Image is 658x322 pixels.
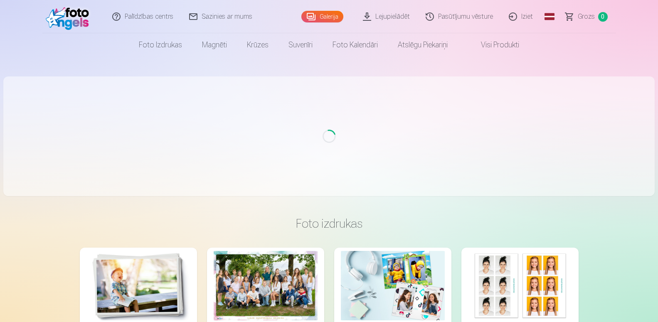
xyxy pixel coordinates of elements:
[192,33,237,57] a: Magnēti
[86,251,190,320] img: Augstas kvalitātes fotoattēlu izdrukas
[578,12,595,22] span: Grozs
[278,33,323,57] a: Suvenīri
[237,33,278,57] a: Krūzes
[468,251,572,320] img: Foto izdrukas dokumentiem
[86,216,572,231] h3: Foto izdrukas
[388,33,458,57] a: Atslēgu piekariņi
[129,33,192,57] a: Foto izdrukas
[323,33,388,57] a: Foto kalendāri
[598,12,608,22] span: 0
[301,11,343,22] a: Galerija
[46,3,94,30] img: /fa1
[458,33,529,57] a: Visi produkti
[341,251,445,320] img: Foto kolāža no divām fotogrāfijām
